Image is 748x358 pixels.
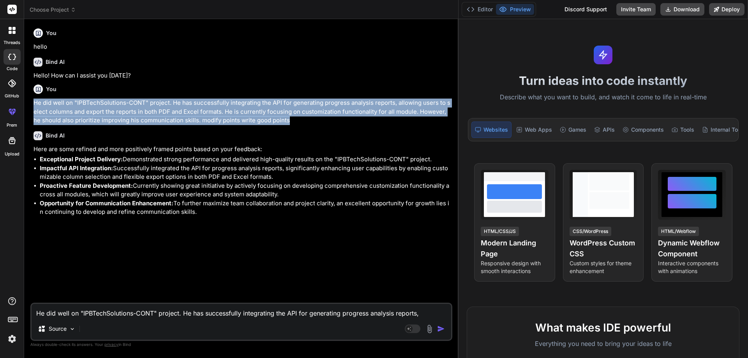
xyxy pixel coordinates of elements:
[560,3,612,16] div: Discord Support
[481,227,519,236] div: HTML/CSS/JS
[481,238,549,259] h4: Modern Landing Page
[5,93,19,99] label: GitHub
[464,4,496,15] button: Editor
[619,122,667,138] div: Components
[660,3,704,16] button: Download
[34,42,451,51] p: hello
[40,164,451,182] li: Successfully integrated the API for progress analysis reports, significantly enhancing user capab...
[69,326,76,332] img: Pick Models
[425,324,434,333] img: attachment
[591,122,618,138] div: APIs
[40,199,173,207] strong: Opportunity for Communication Enhancement:
[570,238,637,259] h4: WordPress Custom CSS
[570,227,611,236] div: CSS/WordPress
[471,122,512,138] div: Websites
[34,145,451,154] p: Here are some refined and more positively framed points based on your feedback:
[709,3,744,16] button: Deploy
[30,341,452,348] p: Always double-check its answers. Your in Bind
[496,4,534,15] button: Preview
[437,325,445,333] img: icon
[30,6,76,14] span: Choose Project
[46,85,56,93] h6: You
[669,122,697,138] div: Tools
[46,132,65,139] h6: Bind AI
[658,259,726,275] p: Interactive components with animations
[557,122,589,138] div: Games
[40,164,113,172] strong: Impactful API Integration:
[658,238,726,259] h4: Dynamic Webflow Component
[481,259,549,275] p: Responsive design with smooth interactions
[463,92,743,102] p: Describe what you want to build, and watch it come to life in real-time
[570,259,637,275] p: Custom styles for theme enhancement
[34,99,451,125] p: He did well on "IPBTechSolutions-CONT" project. He has successfully integrating the API for gener...
[5,332,19,346] img: settings
[4,39,20,46] label: threads
[40,155,451,164] li: Demonstrated strong performance and delivered high-quality results on the "IPBTechSolutions-CONT"...
[46,29,56,37] h6: You
[513,122,555,138] div: Web Apps
[40,182,133,189] strong: Proactive Feature Development:
[480,339,727,348] p: Everything you need to bring your ideas to life
[49,325,67,333] p: Source
[34,71,451,80] p: Hello! How can I assist you [DATE]?
[658,227,699,236] div: HTML/Webflow
[5,151,19,157] label: Upload
[40,199,451,217] li: To further maximize team collaboration and project clarity, an excellent opportunity for growth l...
[7,65,18,72] label: code
[104,342,118,347] span: privacy
[40,155,123,163] strong: Exceptional Project Delivery:
[46,58,65,66] h6: Bind AI
[480,319,727,336] h2: What makes IDE powerful
[40,182,451,199] li: Currently showing great initiative by actively focusing on developing comprehensive customization...
[463,74,743,88] h1: Turn ideas into code instantly
[616,3,656,16] button: Invite Team
[7,122,17,129] label: prem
